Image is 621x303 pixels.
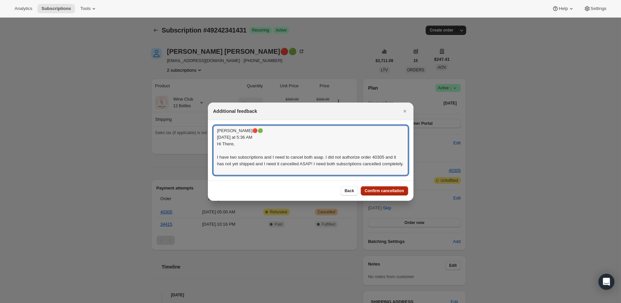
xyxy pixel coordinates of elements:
button: Settings [580,4,610,13]
span: Settings [590,6,606,11]
span: Back [344,188,354,193]
div: Open Intercom Messenger [598,274,614,290]
span: Confirm cancellation [365,188,404,193]
span: Subscriptions [41,6,71,11]
button: Help [548,4,578,13]
span: Help [559,6,568,11]
span: Analytics [15,6,32,11]
button: Tools [76,4,101,13]
button: Confirm cancellation [361,186,408,195]
button: Analytics [11,4,36,13]
h2: Additional feedback [213,108,257,114]
span: Tools [80,6,91,11]
button: Subscriptions [37,4,75,13]
button: Close [400,107,409,116]
textarea: [PERSON_NAME]🔴🟢 [DATE] at 5:36 AM Hi There, I have two subscriptions and I need to cancel both as... [213,125,408,175]
button: Back [341,186,358,195]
